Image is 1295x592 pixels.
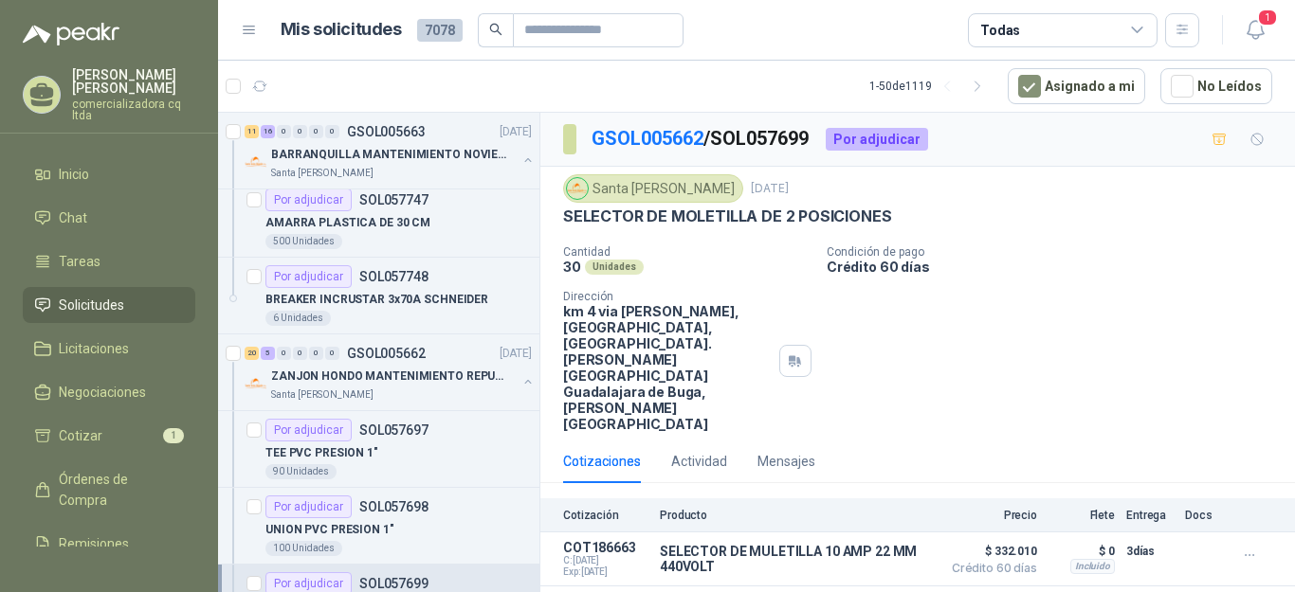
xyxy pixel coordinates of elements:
[359,193,429,206] p: SOL057747
[563,259,581,275] p: 30
[23,526,195,562] a: Remisiones
[59,382,146,403] span: Negociaciones
[265,214,430,232] p: AMARRA PLASTICA DE 30 CM
[293,125,307,138] div: 0
[265,188,352,211] div: Por adjudicar
[23,461,195,518] a: Órdenes de Compra
[592,127,703,150] a: GSOL005662
[563,509,648,522] p: Cotización
[309,125,323,138] div: 0
[567,178,588,199] img: Company Logo
[218,181,539,258] a: Por adjudicarSOL057747AMARRA PLASTICA DE 30 CM500 Unidades
[660,544,931,574] p: SELECTOR DE MULETILLA 10 AMP 22 MM 440VOLT
[265,234,342,249] div: 500 Unidades
[1049,540,1115,563] p: $ 0
[271,368,507,386] p: ZANJON HONDO MANTENIMIENTO REPUESTOS
[23,418,195,454] a: Cotizar1
[265,265,352,288] div: Por adjudicar
[500,123,532,141] p: [DATE]
[325,125,339,138] div: 0
[500,345,532,363] p: [DATE]
[671,451,727,472] div: Actividad
[1070,559,1115,574] div: Incluido
[942,509,1037,522] p: Precio
[563,303,772,432] p: km 4 via [PERSON_NAME], [GEOGRAPHIC_DATA], [GEOGRAPHIC_DATA]. [PERSON_NAME][GEOGRAPHIC_DATA] Guad...
[59,469,177,511] span: Órdenes de Compra
[265,444,378,462] p: TEE PVC PRESION 1"
[59,207,87,228] span: Chat
[563,290,772,303] p: Dirección
[271,166,374,181] p: Santa [PERSON_NAME]
[942,540,1037,563] span: $ 332.010
[942,563,1037,574] span: Crédito 60 días
[245,347,259,360] div: 20
[271,146,507,164] p: BARRANQUILLA MANTENIMIENTO NOVIEMBRE
[1126,540,1174,563] p: 3 días
[245,125,259,138] div: 11
[325,347,339,360] div: 0
[980,20,1020,41] div: Todas
[265,541,342,556] div: 100 Unidades
[23,23,119,45] img: Logo peakr
[59,338,129,359] span: Licitaciones
[23,374,195,410] a: Negociaciones
[1049,509,1115,522] p: Flete
[347,347,426,360] p: GSOL005662
[72,99,195,121] p: comercializadora cq ltda
[265,291,488,309] p: BREAKER INCRUSTAR 3x70A SCHNEIDER
[265,521,394,539] p: UNION PVC PRESION 1"
[218,411,539,488] a: Por adjudicarSOL057697TEE PVC PRESION 1"90 Unidades
[265,464,337,479] div: 90 Unidades
[563,451,641,472] div: Cotizaciones
[827,245,1287,259] p: Condición de pago
[359,423,429,437] p: SOL057697
[245,342,536,403] a: 20 5 0 0 0 0 GSOL005662[DATE] Company LogoZANJON HONDO MANTENIMIENTO REPUESTOSSanta [PERSON_NAME]
[309,347,323,360] div: 0
[563,540,648,555] p: COT186663
[359,577,429,590] p: SOL057699
[277,125,291,138] div: 0
[563,566,648,578] span: Exp: [DATE]
[757,451,815,472] div: Mensajes
[265,311,331,326] div: 6 Unidades
[826,128,928,151] div: Por adjudicar
[563,206,891,226] p: SELECTOR DE MOLETILLA DE 2 POSICIONES
[585,260,644,275] div: Unidades
[271,387,374,403] p: Santa [PERSON_NAME]
[592,124,811,153] p: / SOL057699
[265,419,352,441] div: Por adjudicar
[59,164,89,185] span: Inicio
[1257,9,1278,27] span: 1
[1126,509,1174,522] p: Entrega
[563,245,812,259] p: Cantidad
[281,16,402,44] h1: Mis solicitudes
[261,347,275,360] div: 5
[59,295,124,315] span: Solicitudes
[417,19,463,42] span: 7078
[218,258,539,334] a: Por adjudicarSOL057748BREAKER INCRUSTAR 3x70A SCHNEIDER6 Unidades
[23,331,195,367] a: Licitaciones
[163,428,184,443] span: 1
[59,533,129,554] span: Remisiones
[23,243,195,279] a: Tareas
[660,509,931,522] p: Producto
[489,23,502,36] span: search
[277,347,291,360] div: 0
[563,174,743,203] div: Santa [PERSON_NAME]
[245,151,267,173] img: Company Logo
[827,259,1287,275] p: Crédito 60 días
[1160,68,1272,104] button: No Leídos
[245,120,536,181] a: 11 16 0 0 0 0 GSOL005663[DATE] Company LogoBARRANQUILLA MANTENIMIENTO NOVIEMBRESanta [PERSON_NAME]
[59,251,100,272] span: Tareas
[347,125,426,138] p: GSOL005663
[59,425,102,446] span: Cotizar
[23,287,195,323] a: Solicitudes
[218,488,539,565] a: Por adjudicarSOL057698UNION PVC PRESION 1"100 Unidades
[359,500,429,513] p: SOL057698
[72,68,195,95] p: [PERSON_NAME] [PERSON_NAME]
[1008,68,1145,104] button: Asignado a mi
[869,71,993,101] div: 1 - 50 de 1119
[1185,509,1223,522] p: Docs
[245,372,267,395] img: Company Logo
[359,270,429,283] p: SOL057748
